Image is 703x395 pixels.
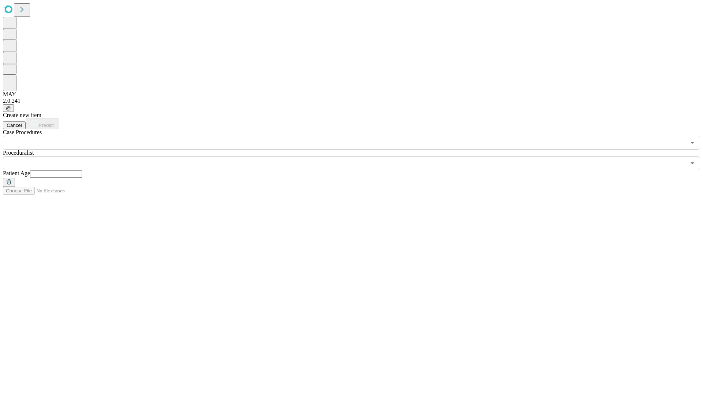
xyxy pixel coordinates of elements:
[6,105,11,111] span: @
[3,98,700,104] div: 2.0.241
[3,129,42,135] span: Scheduled Procedure
[3,91,700,98] div: MAY
[3,112,41,118] span: Create new item
[687,138,698,148] button: Open
[38,123,53,128] span: Predict
[3,121,26,129] button: Cancel
[3,104,14,112] button: @
[3,150,34,156] span: Proceduralist
[687,158,698,168] button: Open
[7,123,22,128] span: Cancel
[26,118,59,129] button: Predict
[3,170,30,176] span: Patient Age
